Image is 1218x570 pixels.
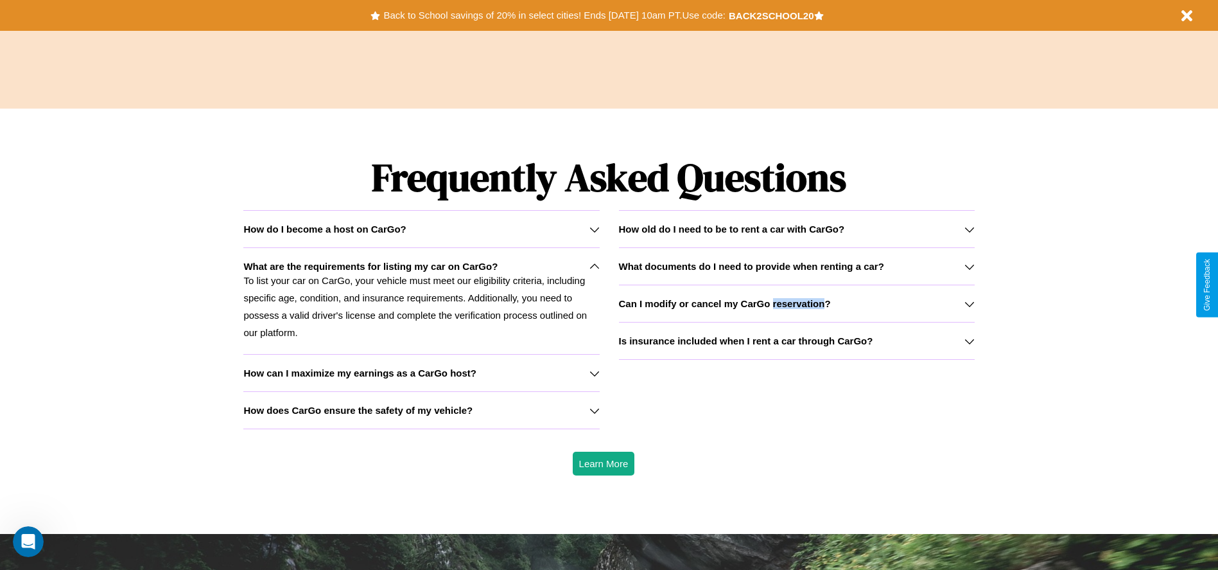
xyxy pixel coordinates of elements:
button: Back to School savings of 20% in select cities! Ends [DATE] 10am PT.Use code: [380,6,728,24]
h3: Can I modify or cancel my CarGo reservation? [619,298,831,309]
iframe: Intercom live chat [13,526,44,557]
h3: Is insurance included when I rent a car through CarGo? [619,335,873,346]
h3: How old do I need to be to rent a car with CarGo? [619,224,845,235]
h1: Frequently Asked Questions [243,145,974,210]
h3: What are the requirements for listing my car on CarGo? [243,261,498,272]
h3: What documents do I need to provide when renting a car? [619,261,884,272]
h3: How can I maximize my earnings as a CarGo host? [243,368,476,379]
h3: How does CarGo ensure the safety of my vehicle? [243,405,473,416]
div: Give Feedback [1203,259,1212,311]
button: Learn More [573,452,635,476]
h3: How do I become a host on CarGo? [243,224,406,235]
b: BACK2SCHOOL20 [729,10,814,21]
p: To list your car on CarGo, your vehicle must meet our eligibility criteria, including specific ag... [243,272,599,341]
